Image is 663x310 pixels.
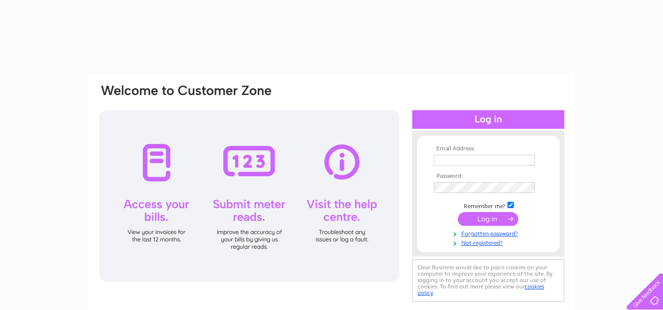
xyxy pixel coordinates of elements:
td: Remember me? [431,200,545,210]
a: Forgotten password? [434,228,545,238]
th: Password: [431,173,545,180]
a: cookies policy [418,283,544,296]
a: Not registered? [434,238,545,247]
div: Clear Business would like to place cookies on your computer to improve your experience of the sit... [412,259,564,302]
input: Submit [458,212,518,226]
th: Email Address: [431,145,545,152]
